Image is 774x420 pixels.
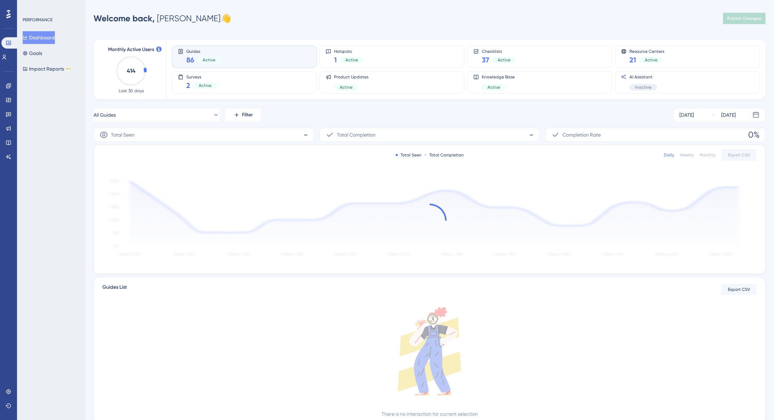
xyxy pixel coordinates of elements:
span: Total Completion [337,131,375,139]
button: Filter [225,108,261,122]
div: [DATE] [679,111,694,119]
text: 414 [127,67,136,74]
span: Active [203,57,215,63]
span: Export CSV [728,152,750,158]
span: Active [498,57,510,63]
div: BETA [66,67,72,71]
span: All Guides [94,111,116,119]
div: Monthly [700,152,716,158]
div: Total Seen [396,152,422,158]
span: Active [345,57,358,63]
span: Active [340,84,352,90]
span: Active [487,84,500,90]
span: Inactive [635,84,651,90]
span: Hotspots [334,49,364,54]
button: Export CSV [721,149,757,161]
span: Export CSV [728,287,750,292]
span: 37 [482,55,489,65]
button: Dashboard [23,31,55,44]
span: 86 [186,55,194,65]
span: Guides List [102,283,127,296]
button: Impact ReportsBETA [23,62,72,75]
span: - [529,129,533,140]
div: There is no interaction for current selection [382,410,478,418]
span: Monthly Active Users [108,45,154,54]
span: 21 [629,55,636,65]
span: Knowledge Base [482,74,515,80]
span: Product Updates [334,74,368,80]
span: Surveys [186,74,217,79]
div: [PERSON_NAME] 👋 [94,13,231,24]
span: Welcome back, [94,13,155,23]
span: Resource Centers [629,49,664,54]
button: Publish Changes [723,13,765,24]
span: Last 30 days [119,88,144,94]
button: All Guides [94,108,220,122]
span: Active [199,83,211,88]
span: Completion Rate [563,131,601,139]
div: PERFORMANCE [23,17,52,23]
span: 1 [334,55,337,65]
span: Active [645,57,657,63]
div: Total Completion [424,152,464,158]
button: Goals [23,47,42,60]
button: Export CSV [721,284,757,295]
div: Daily [664,152,674,158]
span: 2 [186,81,190,90]
span: 0% [748,129,759,140]
span: Publish Changes [727,16,761,21]
span: Checklists [482,49,516,54]
span: - [304,129,308,140]
span: Guides [186,49,221,54]
span: Filter [242,111,253,119]
div: Weekly [680,152,694,158]
div: [DATE] [721,111,736,119]
span: Total Seen [111,131,135,139]
span: AI Assistant [629,74,657,80]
